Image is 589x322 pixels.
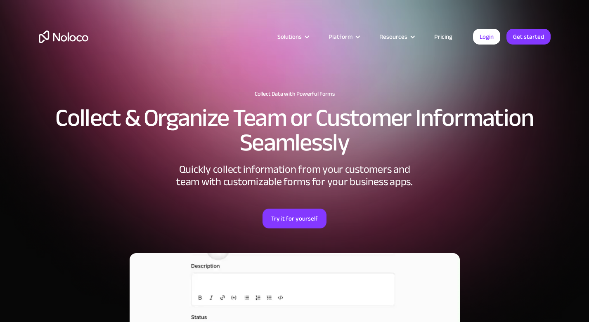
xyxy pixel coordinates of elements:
[473,29,500,45] a: Login
[318,31,369,42] div: Platform
[171,163,419,188] div: Quickly collect information from your customers and team with customizable forms for your busines...
[424,31,463,42] a: Pricing
[39,106,551,155] h2: Collect & Organize Team or Customer Information Seamlessly
[277,31,302,42] div: Solutions
[39,91,551,97] h1: Collect Data with Powerful Forms
[379,31,407,42] div: Resources
[329,31,352,42] div: Platform
[263,209,326,228] a: Try it for yourself
[506,29,551,45] a: Get started
[39,31,88,43] a: home
[267,31,318,42] div: Solutions
[369,31,424,42] div: Resources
